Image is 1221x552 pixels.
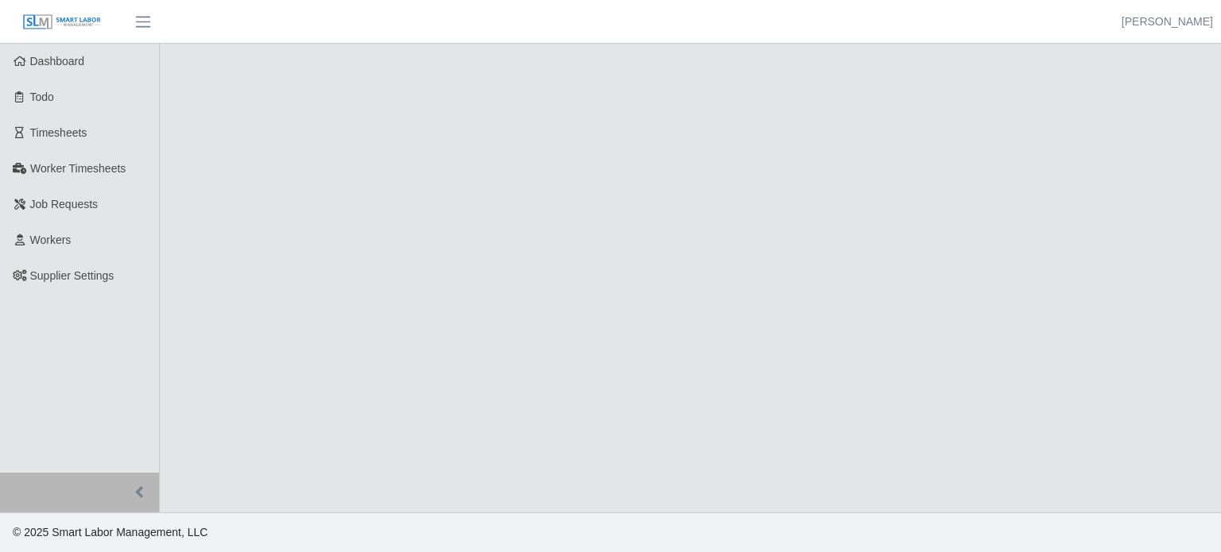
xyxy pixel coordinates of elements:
span: Supplier Settings [30,269,114,282]
span: © 2025 Smart Labor Management, LLC [13,526,207,538]
span: Worker Timesheets [30,162,126,175]
span: Timesheets [30,126,87,139]
span: Dashboard [30,55,85,68]
span: Todo [30,91,54,103]
img: SLM Logo [22,14,102,31]
span: Job Requests [30,198,99,210]
span: Workers [30,234,72,246]
a: [PERSON_NAME] [1122,14,1213,30]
